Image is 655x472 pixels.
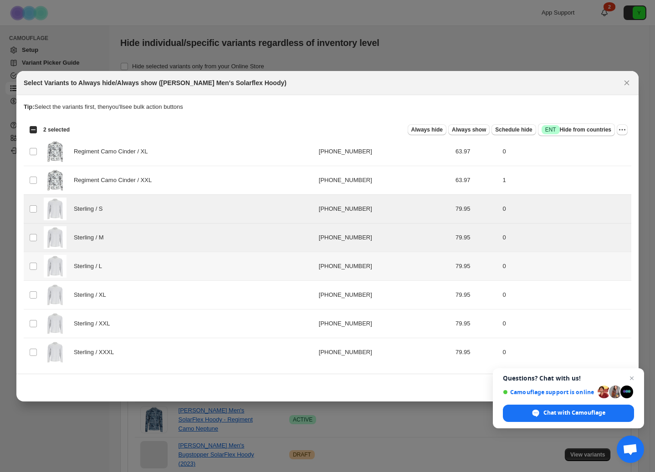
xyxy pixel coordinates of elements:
img: 13658-041-solar-flex-hoody-Mannequin-s23-front_jpg.webp [44,312,67,335]
td: [PHONE_NUMBER] [316,252,453,280]
td: 63.97 [453,137,500,166]
td: [PHONE_NUMBER] [316,280,453,309]
img: 13658-2003-solar-flex-hoody-Mannequin-s23-front_1680x_4a4985f6-b284-4e6d-9a07-57fbfefad7b3.webp [44,169,67,192]
td: 0 [500,309,632,338]
td: 0 [500,223,632,252]
span: Sterling / XL [74,290,111,299]
img: 13658-2003-solar-flex-hoody-Mannequin-s23-front_1680x_4a4985f6-b284-4e6d-9a07-57fbfefad7b3.webp [44,140,67,163]
span: ENT [545,126,556,133]
button: Always hide [408,124,446,135]
span: Chat with Camouflage [543,409,605,417]
span: Always hide [411,126,443,133]
span: Hide from countries [542,125,611,134]
td: 1 [500,166,632,194]
button: SuccessENTHide from countries [538,123,615,136]
span: Sterling / L [74,262,107,271]
img: 13658-041-solar-flex-hoody-Mannequin-s23-front_jpg.webp [44,284,67,306]
a: Open chat [617,436,644,463]
td: 79.95 [453,280,500,309]
p: Select the variants first, then you'll see bulk action buttons [24,102,631,112]
td: 79.95 [453,309,500,338]
span: Questions? Chat with us! [503,375,634,382]
td: [PHONE_NUMBER] [316,223,453,252]
td: [PHONE_NUMBER] [316,309,453,338]
span: Sterling / XXXL [74,348,119,357]
td: [PHONE_NUMBER] [316,338,453,366]
button: Always show [448,124,490,135]
span: Sterling / XXL [74,319,115,328]
td: 0 [500,338,632,366]
td: 0 [500,137,632,166]
strong: Tip: [24,103,35,110]
button: Close [620,76,633,89]
td: [PHONE_NUMBER] [316,137,453,166]
span: Regiment Camo Cinder / XXL [74,176,157,185]
td: 0 [500,252,632,280]
span: Schedule hide [495,126,532,133]
span: Sterling / S [74,204,107,213]
button: More actions [617,124,628,135]
td: 63.97 [453,166,500,194]
span: 2 selected [43,126,70,133]
span: Camouflage support is online [503,389,594,396]
td: 79.95 [453,252,500,280]
button: Schedule hide [491,124,536,135]
span: Sterling / M [74,233,109,242]
span: Chat with Camouflage [503,405,634,422]
td: 79.95 [453,223,500,252]
td: 79.95 [453,194,500,223]
img: 13658-041-solar-flex-hoody-Mannequin-s23-front_jpg.webp [44,226,67,249]
td: 79.95 [453,338,500,366]
td: [PHONE_NUMBER] [316,166,453,194]
span: Always show [452,126,486,133]
img: 13658-041-solar-flex-hoody-Mannequin-s23-front_jpg.webp [44,255,67,278]
td: 0 [500,280,632,309]
h2: Select Variants to Always hide/Always show ([PERSON_NAME] Men's Solarflex Hoody) [24,78,287,87]
img: 13658-041-solar-flex-hoody-Mannequin-s23-front_jpg.webp [44,198,67,220]
td: [PHONE_NUMBER] [316,194,453,223]
img: 13658-041-solar-flex-hoody-Mannequin-s23-front_jpg.webp [44,341,67,364]
span: Regiment Camo Cinder / XL [74,147,153,156]
td: 0 [500,194,632,223]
